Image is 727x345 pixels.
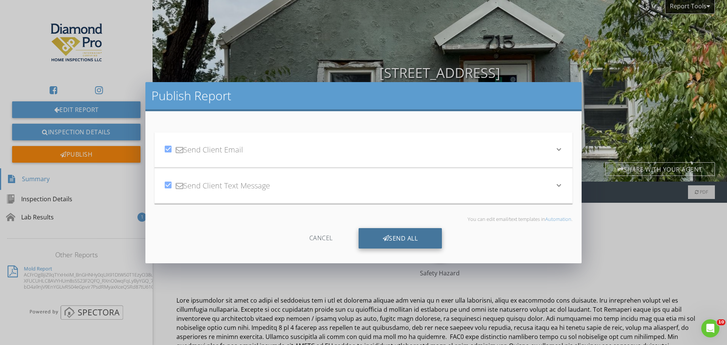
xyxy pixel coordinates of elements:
p: You can edit email/text templates in . [154,216,573,222]
span: 10 [717,319,725,325]
iframe: Intercom live chat [701,319,719,337]
div: Cancel [285,228,357,249]
a: Automation [545,216,571,222]
div: Send All [359,228,442,249]
div: Send Client Text Message [164,173,554,199]
i: keyboard_arrow_down [554,145,563,154]
h2: Publish Report [151,88,576,103]
i: keyboard_arrow_down [554,181,563,190]
div: Send Client Email [164,137,554,163]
